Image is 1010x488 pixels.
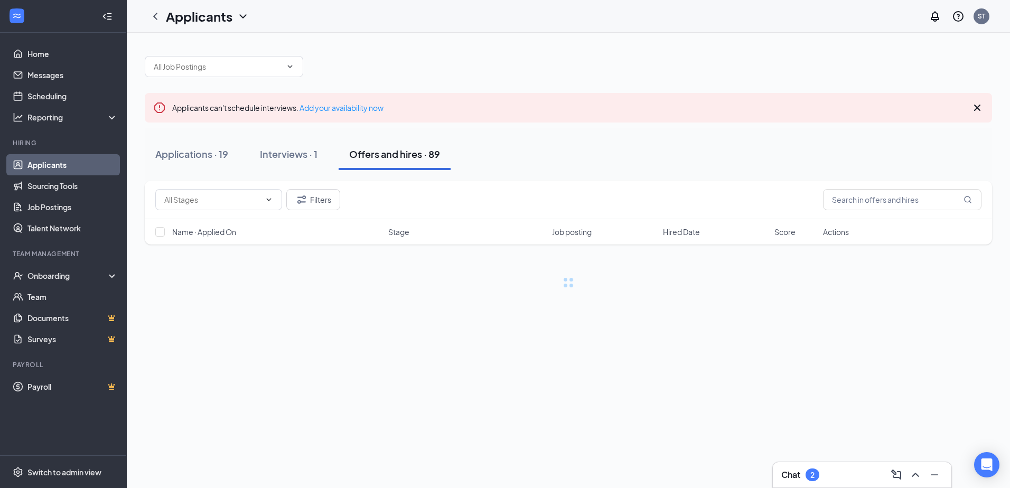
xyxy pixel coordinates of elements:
span: Job posting [552,227,592,237]
a: Job Postings [27,196,118,218]
div: 2 [810,471,815,480]
h3: Chat [781,469,800,481]
a: DocumentsCrown [27,307,118,329]
a: Home [27,43,118,64]
a: Add your availability now [300,103,384,112]
span: Name · Applied On [172,227,236,237]
button: Minimize [926,466,943,483]
input: Search in offers and hires [823,189,981,210]
svg: MagnifyingGlass [964,195,972,204]
h1: Applicants [166,7,232,25]
div: Hiring [13,138,116,147]
div: Offers and hires · 89 [349,147,440,161]
span: Actions [823,227,849,237]
svg: Minimize [928,468,941,481]
div: Reporting [27,112,118,123]
a: Team [27,286,118,307]
div: Onboarding [27,270,109,281]
button: ChevronUp [907,466,924,483]
a: Messages [27,64,118,86]
span: Score [774,227,796,237]
svg: ChevronLeft [149,10,162,23]
span: Applicants can't schedule interviews. [172,103,384,112]
button: Filter Filters [286,189,340,210]
input: All Job Postings [154,61,282,72]
svg: QuestionInfo [952,10,965,23]
svg: ChevronUp [909,468,922,481]
a: Sourcing Tools [27,175,118,196]
div: Interviews · 1 [260,147,317,161]
div: Team Management [13,249,116,258]
a: Scheduling [27,86,118,107]
div: Payroll [13,360,116,369]
input: All Stages [164,194,260,205]
a: PayrollCrown [27,376,118,397]
a: SurveysCrown [27,329,118,350]
svg: Filter [295,193,308,206]
svg: Collapse [102,11,113,22]
button: ComposeMessage [888,466,905,483]
a: Talent Network [27,218,118,239]
svg: WorkstreamLogo [12,11,22,21]
svg: ChevronDown [237,10,249,23]
svg: ChevronDown [286,62,294,71]
div: Open Intercom Messenger [974,452,999,477]
svg: Cross [971,101,984,114]
div: ST [978,12,985,21]
svg: Settings [13,467,23,477]
span: Hired Date [663,227,700,237]
div: Switch to admin view [27,467,101,477]
svg: Analysis [13,112,23,123]
a: Applicants [27,154,118,175]
svg: UserCheck [13,270,23,281]
svg: Error [153,101,166,114]
svg: ComposeMessage [890,468,903,481]
svg: Notifications [929,10,941,23]
span: Stage [388,227,409,237]
svg: ChevronDown [265,195,273,204]
div: Applications · 19 [155,147,228,161]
